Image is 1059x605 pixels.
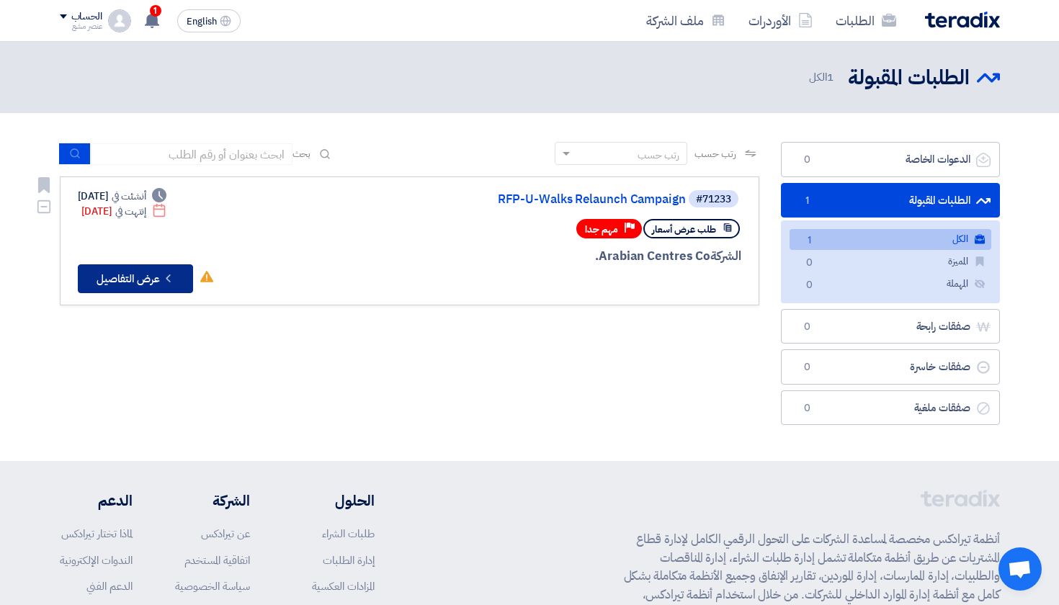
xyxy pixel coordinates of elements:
[81,204,167,219] div: [DATE]
[150,5,161,17] span: 1
[925,12,1000,28] img: Teradix logo
[638,148,679,163] div: رتب حسب
[781,142,1000,177] a: الدعوات الخاصة0
[86,578,133,594] a: الدعم الفني
[108,9,131,32] img: profile_test.png
[824,4,908,37] a: الطلبات
[115,204,146,219] span: إنتهت في
[799,320,816,334] span: 0
[790,274,991,295] a: المهملة
[781,309,1000,344] a: صفقات رابحة0
[71,11,102,23] div: الحساب
[322,526,375,542] a: طلبات الشراء
[809,69,836,86] span: الكل
[799,194,816,208] span: 1
[395,247,741,266] div: Arabian Centres Co.
[652,223,716,236] span: طلب عرض أسعار
[312,578,375,594] a: المزادات العكسية
[799,360,816,375] span: 0
[91,143,292,165] input: ابحث بعنوان أو رقم الطلب
[293,490,375,511] li: الحلول
[585,223,618,236] span: مهم جدا
[781,349,1000,385] a: صفقات خاسرة0
[801,256,818,271] span: 0
[696,194,731,205] div: #71233
[998,547,1042,591] div: Open chat
[292,146,311,161] span: بحث
[790,251,991,272] a: المميزة
[799,153,816,167] span: 0
[790,229,991,250] a: الكل
[60,552,133,568] a: الندوات الإلكترونية
[201,526,250,542] a: عن تيرادكس
[323,552,375,568] a: إدارة الطلبات
[184,552,250,568] a: اتفاقية المستخدم
[60,490,133,511] li: الدعم
[781,183,1000,218] a: الطلبات المقبولة1
[78,189,167,204] div: [DATE]
[61,526,133,542] a: لماذا تختار تيرادكس
[112,189,146,204] span: أنشئت في
[710,247,741,265] span: الشركة
[177,9,241,32] button: English
[175,578,250,594] a: سياسة الخصوصية
[78,264,193,293] button: عرض التفاصيل
[398,193,686,206] a: RFP-U-Walks Relaunch Campaign
[827,69,834,85] span: 1
[737,4,824,37] a: الأوردرات
[848,64,970,92] h2: الطلبات المقبولة
[635,4,737,37] a: ملف الشركة
[781,390,1000,426] a: صفقات ملغية0
[801,233,818,248] span: 1
[175,490,250,511] li: الشركة
[694,146,736,161] span: رتب حسب
[187,17,217,27] span: English
[60,22,102,30] div: عنصر مشع
[801,278,818,293] span: 0
[799,401,816,416] span: 0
